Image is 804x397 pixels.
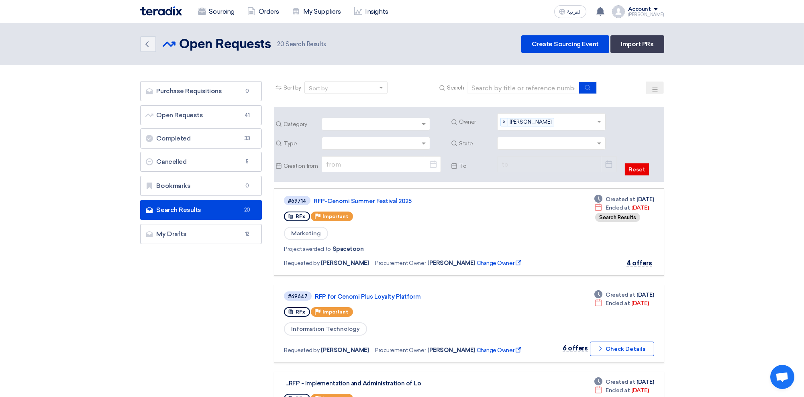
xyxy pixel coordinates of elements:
[180,37,271,53] h2: Open Requests
[296,214,305,219] span: RFx
[140,224,262,244] a: My Drafts12
[242,111,252,119] span: 41
[321,259,369,267] span: [PERSON_NAME]
[286,380,486,387] div: RFP - Implementation and Administration of Long-Term Incentive Plan (LTIP)
[501,118,508,126] span: ×
[594,195,654,204] div: [DATE]
[309,84,328,93] div: Sort by
[595,213,640,222] div: Search Results
[521,35,609,53] a: Create Sourcing Event
[594,378,654,386] div: [DATE]
[628,6,651,13] div: Account
[284,120,318,128] span: Category
[509,118,554,126] span: [PERSON_NAME]
[140,105,262,125] a: Open Requests41
[241,3,286,20] a: Orders
[375,259,426,267] span: Procurement Owner
[314,197,514,205] a: RFP-Cenomi Summer Festival 2025
[594,291,654,299] div: [DATE]
[770,365,794,389] a: Open chat
[284,83,301,92] span: Sort by
[288,294,308,299] div: #69647
[594,386,649,395] div: [DATE]
[322,214,348,219] span: Important
[286,3,347,20] a: My Suppliers
[606,386,630,395] span: Ended at
[625,163,649,175] button: Reset
[594,299,649,307] div: [DATE]
[284,227,328,240] span: Marketing
[606,299,630,307] span: Ended at
[594,204,649,212] div: [DATE]
[554,5,586,18] button: العربية
[459,118,494,126] span: Owner
[477,259,523,267] span: Change Owner
[242,230,252,238] span: 12
[497,156,616,172] input: to
[347,3,394,20] a: Insights
[284,139,318,148] span: Type
[606,195,635,204] span: Created at
[626,259,652,267] span: 4 offers
[459,162,494,170] span: To
[242,206,252,214] span: 20
[277,41,284,48] span: 20
[284,245,331,253] span: Project awarded to
[284,162,318,170] span: Creation from
[447,83,464,92] span: Search
[322,309,348,315] span: Important
[242,87,252,95] span: 0
[467,82,580,94] input: Search by title or reference number
[459,139,494,148] span: State
[606,378,635,386] span: Created at
[140,152,262,172] a: Cancelled5
[242,158,252,166] span: 5
[140,6,182,16] img: Teradix logo
[296,309,305,315] span: RFx
[192,3,241,20] a: Sourcing
[427,259,475,267] span: [PERSON_NAME]
[427,346,475,354] span: [PERSON_NAME]
[606,291,635,299] span: Created at
[612,5,625,18] img: profile_test.png
[606,204,630,212] span: Ended at
[610,35,664,53] a: Import PRs
[590,342,654,356] button: Check Details
[628,12,664,17] div: [PERSON_NAME]
[315,293,516,300] a: RFP for Cenomi Plus Loyalty Platform
[284,322,367,336] span: Information Technology
[288,198,306,204] div: #69714
[321,346,369,354] span: [PERSON_NAME]
[242,134,252,143] span: 33
[242,182,252,190] span: 0
[277,40,326,49] span: Search Results
[140,81,262,101] a: Purchase Requisitions0
[140,128,262,149] a: Completed33
[477,346,523,354] span: Change Owner
[140,176,262,196] a: Bookmarks0
[563,344,588,352] span: 6 offers
[375,346,426,354] span: Procurement Owner
[333,246,364,252] a: Spacetoon
[284,259,319,267] span: Requested by
[284,346,319,354] span: Requested by
[322,156,441,172] input: from
[567,9,582,15] span: العربية
[140,200,262,220] a: Search Results20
